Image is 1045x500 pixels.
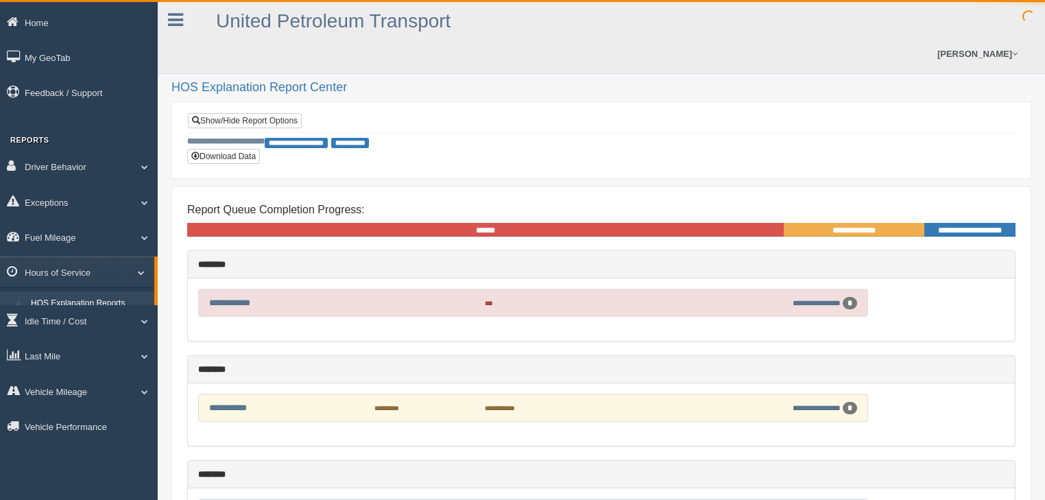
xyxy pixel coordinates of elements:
h4: Report Queue Completion Progress: [187,204,1016,216]
button: Download Data [187,149,260,164]
a: Show/Hide Report Options [188,113,302,128]
a: HOS Explanation Reports [25,291,154,316]
a: United Petroleum Transport [216,10,451,32]
a: [PERSON_NAME] [930,34,1024,73]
